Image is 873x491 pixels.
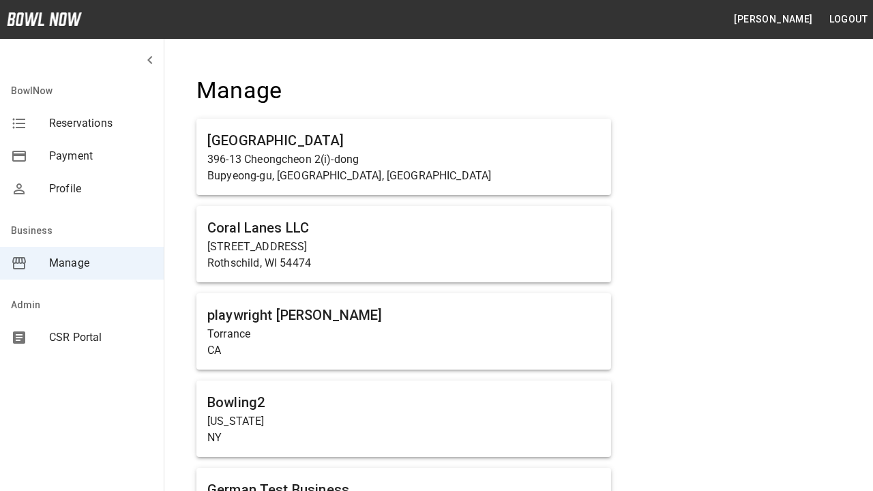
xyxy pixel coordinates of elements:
span: Manage [49,255,153,271]
span: Payment [49,148,153,164]
p: [US_STATE] [207,413,600,430]
h6: playwright [PERSON_NAME] [207,304,600,326]
span: Reservations [49,115,153,132]
h4: Manage [196,76,611,105]
button: [PERSON_NAME] [728,7,818,32]
p: Bupyeong-gu, [GEOGRAPHIC_DATA], [GEOGRAPHIC_DATA] [207,168,600,184]
h6: Bowling2 [207,391,600,413]
p: CA [207,342,600,359]
p: [STREET_ADDRESS] [207,239,600,255]
h6: [GEOGRAPHIC_DATA] [207,130,600,151]
p: 396-13 Cheongcheon 2(i)-dong [207,151,600,168]
p: NY [207,430,600,446]
span: CSR Portal [49,329,153,346]
p: Rothschild, WI 54474 [207,255,600,271]
img: logo [7,12,82,26]
h6: Coral Lanes LLC [207,217,600,239]
span: Profile [49,181,153,197]
p: Torrance [207,326,600,342]
button: Logout [824,7,873,32]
